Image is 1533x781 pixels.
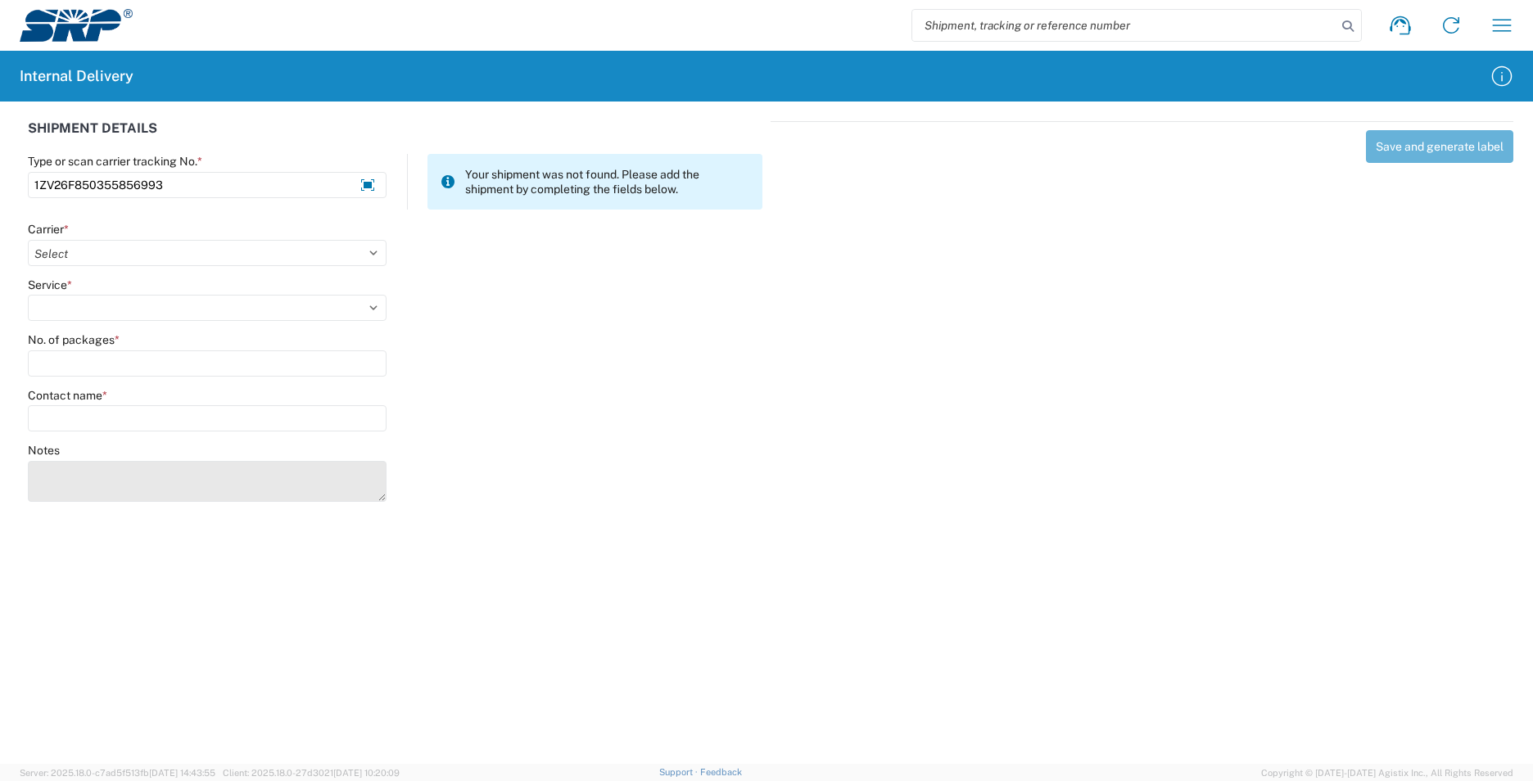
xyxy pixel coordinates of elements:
[28,121,762,154] div: SHIPMENT DETAILS
[659,767,700,777] a: Support
[28,332,120,347] label: No. of packages
[28,278,72,292] label: Service
[912,10,1336,41] input: Shipment, tracking or reference number
[1261,765,1513,780] span: Copyright © [DATE]-[DATE] Agistix Inc., All Rights Reserved
[465,167,749,196] span: Your shipment was not found. Please add the shipment by completing the fields below.
[28,443,60,458] label: Notes
[333,768,400,778] span: [DATE] 10:20:09
[20,66,133,86] h2: Internal Delivery
[20,768,215,778] span: Server: 2025.18.0-c7ad5f513fb
[149,768,215,778] span: [DATE] 14:43:55
[28,388,107,403] label: Contact name
[28,154,202,169] label: Type or scan carrier tracking No.
[223,768,400,778] span: Client: 2025.18.0-27d3021
[20,9,133,42] img: srp
[700,767,742,777] a: Feedback
[28,222,69,237] label: Carrier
